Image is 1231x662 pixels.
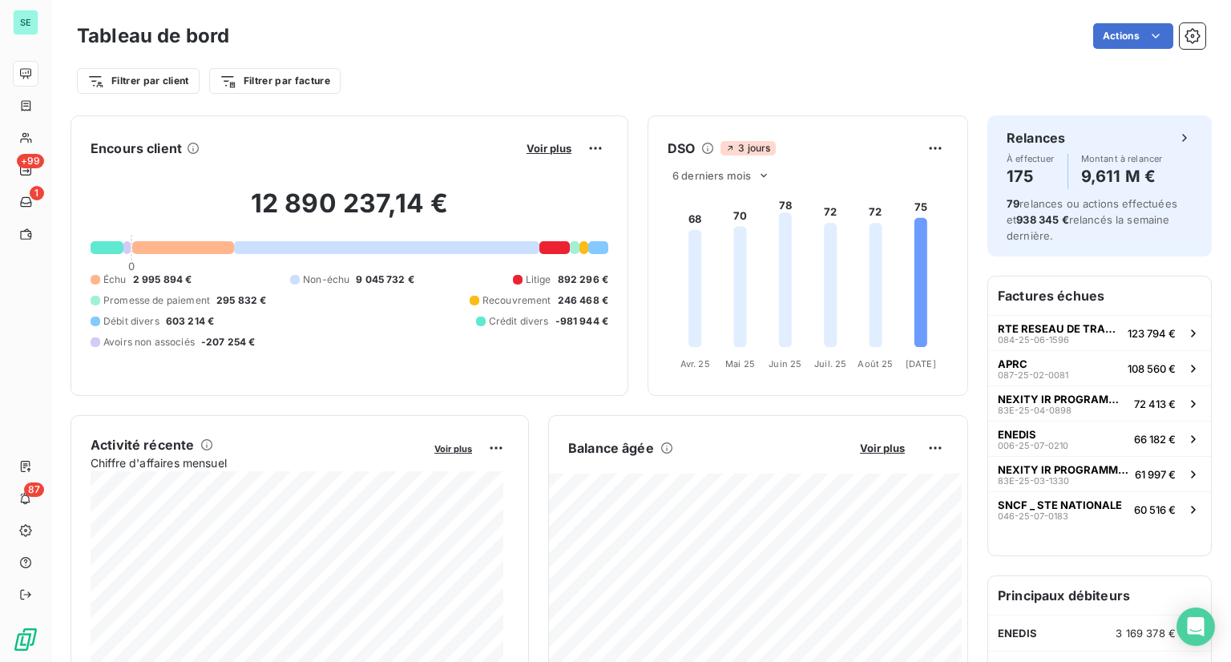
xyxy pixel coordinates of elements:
[1007,154,1055,163] span: À effectuer
[672,169,751,182] span: 6 derniers mois
[988,421,1211,456] button: ENEDIS006-25-07-021066 182 €
[216,293,266,308] span: 295 832 €
[128,260,135,272] span: 0
[1134,433,1176,446] span: 66 182 €
[988,576,1211,615] h6: Principaux débiteurs
[988,385,1211,421] button: NEXITY IR PROGRAMMES REGION SUD83E-25-04-089872 413 €
[13,10,38,35] div: SE
[769,358,801,369] tspan: Juin 25
[1007,128,1065,147] h6: Relances
[988,277,1211,315] h6: Factures échues
[91,454,423,471] span: Chiffre d'affaires mensuel
[988,456,1211,491] button: NEXITY IR PROGRAMMES REGION SUD83E-25-03-133061 997 €
[998,393,1128,406] span: NEXITY IR PROGRAMMES REGION SUD
[568,438,654,458] h6: Balance âgée
[720,141,775,155] span: 3 jours
[858,358,893,369] tspan: Août 25
[17,154,44,168] span: +99
[1007,197,1177,242] span: relances ou actions effectuées et relancés la semaine dernière.
[1134,398,1176,410] span: 72 413 €
[998,499,1122,511] span: SNCF _ STE NATIONALE
[998,476,1069,486] span: 83E-25-03-1330
[201,335,256,349] span: -207 254 €
[998,406,1072,415] span: 83E-25-04-0898
[1128,362,1176,375] span: 108 560 €
[725,358,755,369] tspan: Mai 25
[24,482,44,497] span: 87
[814,358,846,369] tspan: Juil. 25
[434,443,472,454] span: Voir plus
[906,358,936,369] tspan: [DATE]
[1093,23,1173,49] button: Actions
[1128,327,1176,340] span: 123 794 €
[988,315,1211,350] button: RTE RESEAU DE TRANSPORT ELECTRICITE084-25-06-1596123 794 €
[103,293,210,308] span: Promesse de paiement
[430,441,477,455] button: Voir plus
[103,314,159,329] span: Débit divers
[77,22,229,50] h3: Tableau de bord
[998,428,1036,441] span: ENEDIS
[860,442,905,454] span: Voir plus
[998,357,1027,370] span: APRC
[998,335,1069,345] span: 084-25-06-1596
[1081,163,1163,189] h4: 9,611 M €
[998,370,1068,380] span: 087-25-02-0081
[13,627,38,652] img: Logo LeanPay
[527,142,571,155] span: Voir plus
[998,441,1068,450] span: 006-25-07-0210
[855,441,910,455] button: Voir plus
[680,358,710,369] tspan: Avr. 25
[988,350,1211,385] button: APRC087-25-02-0081108 560 €
[558,293,608,308] span: 246 468 €
[91,435,194,454] h6: Activité récente
[668,139,695,158] h6: DSO
[103,335,195,349] span: Avoirs non associés
[482,293,551,308] span: Recouvrement
[489,314,549,329] span: Crédit divers
[1016,213,1068,226] span: 938 345 €
[1007,197,1019,210] span: 79
[998,322,1121,335] span: RTE RESEAU DE TRANSPORT ELECTRICITE
[1177,608,1215,646] div: Open Intercom Messenger
[77,68,200,94] button: Filtrer par client
[209,68,341,94] button: Filtrer par facture
[555,314,609,329] span: -981 944 €
[91,188,608,236] h2: 12 890 237,14 €
[998,511,1068,521] span: 046-25-07-0183
[988,491,1211,527] button: SNCF _ STE NATIONALE046-25-07-018360 516 €
[1007,163,1055,189] h4: 175
[91,139,182,158] h6: Encours client
[1081,154,1163,163] span: Montant à relancer
[998,627,1037,640] span: ENEDIS
[166,314,214,329] span: 603 214 €
[303,272,349,287] span: Non-échu
[1116,627,1176,640] span: 3 169 378 €
[30,186,44,200] span: 1
[356,272,414,287] span: 9 045 732 €
[522,141,576,155] button: Voir plus
[526,272,551,287] span: Litige
[1135,468,1176,481] span: 61 997 €
[1134,503,1176,516] span: 60 516 €
[558,272,608,287] span: 892 296 €
[998,463,1128,476] span: NEXITY IR PROGRAMMES REGION SUD
[133,272,192,287] span: 2 995 894 €
[103,272,127,287] span: Échu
